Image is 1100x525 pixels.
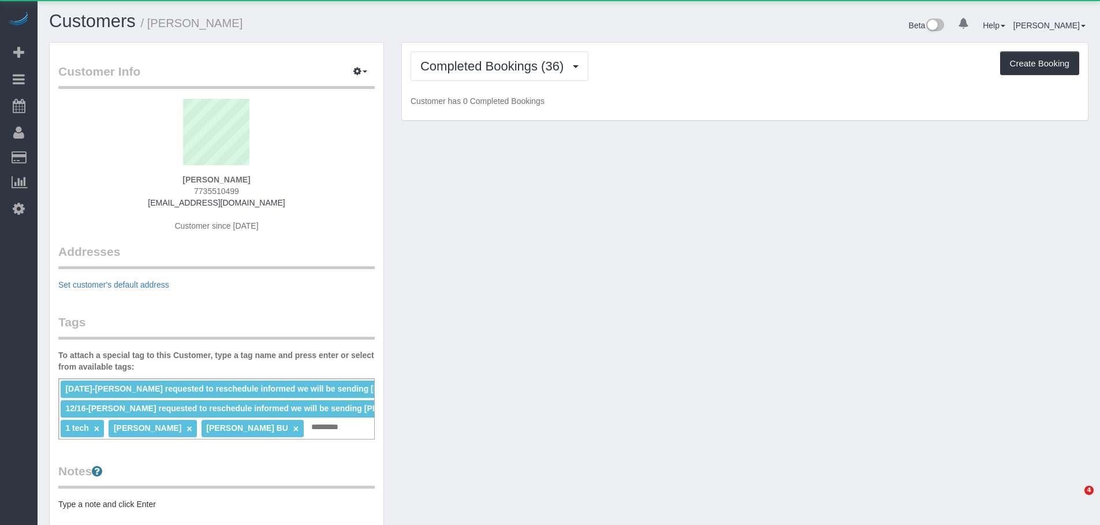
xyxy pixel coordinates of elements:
small: / [PERSON_NAME] [141,17,243,29]
button: Create Booking [1000,51,1079,76]
a: [PERSON_NAME] [1013,21,1086,30]
img: New interface [925,18,944,33]
a: Set customer's default address [58,280,169,289]
a: Help [983,21,1005,30]
span: 7735510499 [194,187,239,196]
span: 1 tech [65,423,88,433]
legend: Tags [58,314,375,340]
legend: Customer Info [58,63,375,89]
a: × [94,424,99,434]
span: [PERSON_NAME] BU [206,423,288,433]
button: Completed Bookings (36) [411,51,588,81]
span: [DATE]-[PERSON_NAME] requested to reschedule informed we will be sending [PERSON_NAME] [65,384,438,393]
label: To attach a special tag to this Customer, type a tag name and press enter or select from availabl... [58,349,375,373]
strong: [PERSON_NAME] [182,175,250,184]
a: Customers [49,11,136,31]
span: Completed Bookings (36) [420,59,569,73]
a: × [293,424,299,434]
img: Automaid Logo [7,12,30,28]
iframe: Intercom live chat [1061,486,1088,513]
p: Customer has 0 Completed Bookings [411,95,1079,107]
span: [PERSON_NAME] [114,423,181,433]
span: 12/16-[PERSON_NAME] requested to reschedule informed we will be sending [PERSON_NAME] [65,404,432,413]
a: × [187,424,192,434]
span: Customer since [DATE] [174,221,258,230]
legend: Notes [58,463,375,489]
pre: Type a note and click Enter [58,498,375,510]
a: Beta [909,21,945,30]
a: [EMAIL_ADDRESS][DOMAIN_NAME] [148,198,285,207]
span: 4 [1084,486,1094,495]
